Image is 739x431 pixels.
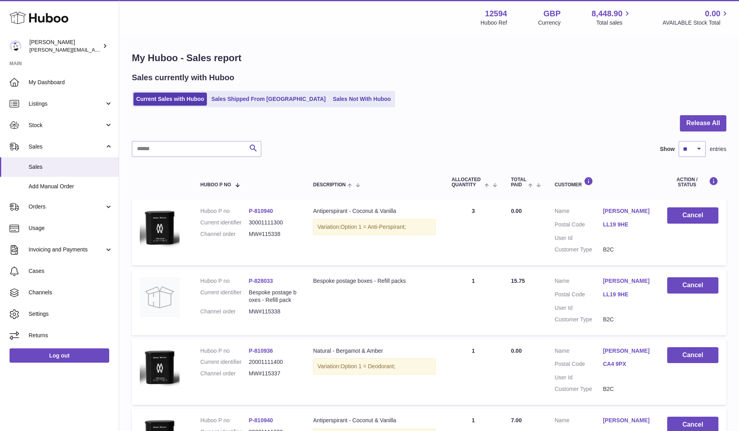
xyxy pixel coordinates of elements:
img: owen@wearemakewaves.com [10,40,21,52]
div: Variation: [313,219,436,235]
dt: Huboo P no [201,417,249,424]
dt: Current identifier [201,219,249,226]
dt: Channel order [201,308,249,315]
span: Option 1 = Deodorant; [341,363,396,369]
span: 0.00 [705,8,720,19]
div: [PERSON_NAME] [29,39,101,54]
dd: Bespoke postage boxes - Refill pack [249,289,297,304]
dt: User Id [555,234,603,242]
span: Settings [29,310,113,318]
span: My Dashboard [29,79,113,86]
span: Description [313,182,345,187]
dd: B2C [603,246,651,253]
dt: Channel order [201,230,249,238]
a: LL19 9HE [603,221,651,228]
strong: GBP [543,8,560,19]
span: Total sales [596,19,631,27]
a: P-810936 [249,348,273,354]
button: Cancel [667,207,718,224]
button: Cancel [667,277,718,294]
div: Antiperspirant - Coconut & Vanilla [313,207,436,215]
dt: User Id [555,374,603,381]
div: Action / Status [667,177,718,187]
span: Returns [29,332,113,339]
span: Stock [29,122,104,129]
a: LL19 9HE [603,291,651,298]
a: P-810940 [249,208,273,214]
dt: Postal Code [555,291,603,300]
dt: Current identifier [201,289,249,304]
span: 0.00 [511,208,522,214]
span: Add Manual Order [29,183,113,190]
span: entries [710,145,726,153]
dd: 30001111300 [249,219,297,226]
label: Show [660,145,675,153]
dd: B2C [603,385,651,393]
button: Release All [680,115,726,131]
dt: Postal Code [555,360,603,370]
td: 1 [444,339,503,405]
dt: Customer Type [555,316,603,323]
span: 7.00 [511,417,522,423]
span: Sales [29,143,104,151]
a: [PERSON_NAME] [603,207,651,215]
dt: Customer Type [555,385,603,393]
a: P-828033 [249,278,273,284]
dt: Huboo P no [201,207,249,215]
a: 8,448.90 Total sales [592,8,632,27]
span: 15.75 [511,278,525,284]
dd: MW#115337 [249,370,297,377]
div: Currency [538,19,561,27]
dt: User Id [555,304,603,312]
span: Total paid [511,177,527,187]
a: Sales Shipped From [GEOGRAPHIC_DATA] [208,93,328,106]
a: Current Sales with Huboo [133,93,207,106]
dt: Name [555,417,603,426]
div: Bespoke postage boxes - Refill packs [313,277,436,285]
span: Cases [29,267,113,275]
h1: My Huboo - Sales report [132,52,726,64]
dd: B2C [603,316,651,323]
button: Cancel [667,347,718,363]
span: [PERSON_NAME][EMAIL_ADDRESS][DOMAIN_NAME] [29,46,159,53]
dt: Name [555,277,603,287]
a: CA4 9PX [603,360,651,368]
img: 125941691599127.png [140,347,179,388]
a: Sales Not With Huboo [330,93,394,106]
div: Variation: [313,358,436,375]
td: 1 [444,269,503,335]
dt: Name [555,347,603,357]
span: Huboo P no [201,182,231,187]
span: 8,448.90 [592,8,623,19]
span: Orders [29,203,104,211]
strong: 12594 [485,8,507,19]
h2: Sales currently with Huboo [132,72,234,83]
dt: Current identifier [201,358,249,366]
div: Natural - Bergamot & Amber [313,347,436,355]
dt: Postal Code [555,221,603,230]
div: Customer [555,177,651,187]
dt: Channel order [201,370,249,377]
div: Antiperspirant - Coconut & Vanilla [313,417,436,424]
a: [PERSON_NAME] [603,277,651,285]
span: Listings [29,100,104,108]
a: [PERSON_NAME] [603,417,651,424]
a: 0.00 AVAILABLE Stock Total [662,8,729,27]
a: P-810940 [249,417,273,423]
a: [PERSON_NAME] [603,347,651,355]
dt: Huboo P no [201,277,249,285]
div: Huboo Ref [480,19,507,27]
dd: MW#115338 [249,230,297,238]
span: Channels [29,289,113,296]
dt: Huboo P no [201,347,249,355]
span: Usage [29,224,113,232]
span: AVAILABLE Stock Total [662,19,729,27]
img: no-photo.jpg [140,277,179,317]
dd: MW#115338 [249,308,297,315]
span: Sales [29,163,113,171]
td: 3 [444,199,503,265]
dd: 20001111400 [249,358,297,366]
span: 0.00 [511,348,522,354]
a: Log out [10,348,109,363]
span: Invoicing and Payments [29,246,104,253]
